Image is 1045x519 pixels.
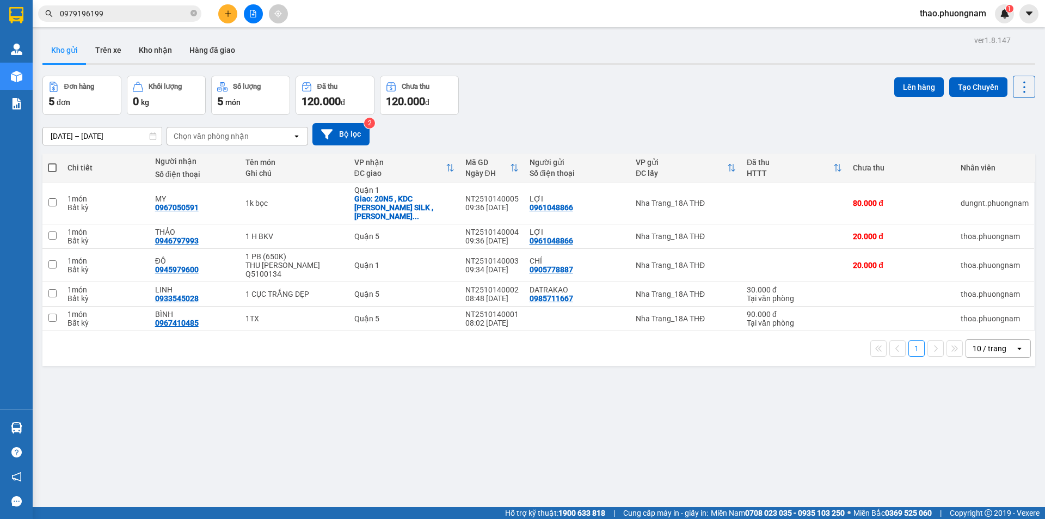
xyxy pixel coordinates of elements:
span: Cung cấp máy in - giấy in: [623,507,708,519]
span: copyright [985,509,992,517]
div: ĐC giao [354,169,446,178]
div: Bất kỳ [67,203,144,212]
button: Kho gửi [42,37,87,63]
th: Toggle SortBy [460,154,524,182]
div: thoa.phuongnam [961,290,1029,298]
span: close-circle [190,9,197,19]
div: Tên món [245,158,343,167]
div: 10 / trang [973,343,1006,354]
div: ĐÔ [155,257,235,265]
div: Quận 5 [354,314,454,323]
div: 80.000 đ [853,199,950,207]
div: Nha Trang_18A THĐ [636,199,736,207]
div: 09:36 [DATE] [465,203,519,212]
div: Số lượng [233,83,261,90]
button: Chưa thu120.000đ [380,76,459,115]
div: Nha Trang_18A THĐ [636,290,736,298]
div: 1 món [67,285,144,294]
div: Tại văn phòng [747,319,842,327]
div: NT2510140002 [465,285,519,294]
span: question-circle [11,447,22,457]
div: 30.000 đ [747,285,842,294]
div: LỢI [530,228,625,236]
th: Toggle SortBy [630,154,741,182]
div: Số điện thoại [530,169,625,178]
div: NT2510140005 [465,194,519,203]
span: món [225,98,241,107]
span: đơn [57,98,70,107]
button: Kho nhận [130,37,181,63]
span: file-add [249,10,257,17]
div: Nha Trang_18A THĐ [636,232,736,241]
img: icon-new-feature [1000,9,1010,19]
div: 1 món [67,194,144,203]
div: THU HỘ BILL Q5100134 [245,261,343,278]
div: Chi tiết [67,163,144,172]
div: Tại văn phòng [747,294,842,303]
div: 1TX [245,314,343,323]
div: NT2510140003 [465,257,519,265]
div: 0967410485 [155,319,199,327]
button: Bộ lọc [312,123,370,145]
div: 1 món [67,310,144,319]
div: CHÍ [530,257,625,265]
div: 08:02 [DATE] [465,319,519,327]
input: Select a date range. [43,127,162,145]
div: 1 món [67,257,144,265]
svg: open [292,132,301,141]
button: 1 [908,340,925,357]
button: Trên xe [87,37,130,63]
button: aim [269,4,288,23]
div: Quận 5 [354,232,454,241]
div: Người nhận [155,157,235,166]
div: Quận 1 [354,186,454,194]
button: file-add [244,4,263,23]
div: VP nhận [354,158,446,167]
div: 0985711667 [530,294,573,303]
div: Quận 5 [354,290,454,298]
div: 0945979600 [155,265,199,274]
span: thao.phuongnam [911,7,995,20]
span: đ [425,98,429,107]
span: ⚪️ [847,511,851,515]
div: Giao: 20N5 , KDC JAMONA GOLDEN SILK , BÙI VĂN BA , TÂN THUẬN ĐÔNG , Q7 (GTN:60) [354,194,454,221]
div: 08:48 [DATE] [465,294,519,303]
span: Miền Nam [711,507,845,519]
span: 120.000 [386,95,425,108]
div: NT2510140001 [465,310,519,319]
span: 5 [217,95,223,108]
div: Bất kỳ [67,319,144,327]
div: BÌNH [155,310,235,319]
div: Khối lượng [149,83,182,90]
div: 0961048866 [530,236,573,245]
div: Người gửi [530,158,625,167]
span: message [11,496,22,506]
th: Toggle SortBy [349,154,460,182]
div: Đơn hàng [64,83,94,90]
div: Đã thu [747,158,833,167]
span: kg [141,98,149,107]
button: plus [218,4,237,23]
input: Tìm tên, số ĐT hoặc mã đơn [60,8,188,20]
span: aim [274,10,282,17]
span: đ [341,98,345,107]
div: Quận 1 [354,261,454,270]
div: Bất kỳ [67,294,144,303]
div: 09:34 [DATE] [465,265,519,274]
div: LINH [155,285,235,294]
div: VP gửi [636,158,727,167]
div: Bất kỳ [67,265,144,274]
div: MY [155,194,235,203]
button: caret-down [1019,4,1038,23]
img: warehouse-icon [11,422,22,433]
div: 0967050591 [155,203,199,212]
div: DATRAKAO [530,285,625,294]
div: Chưa thu [853,163,950,172]
span: plus [224,10,232,17]
span: Miền Bắc [853,507,932,519]
div: THẢO [155,228,235,236]
img: solution-icon [11,98,22,109]
span: search [45,10,53,17]
span: notification [11,472,22,482]
div: Ghi chú [245,169,343,178]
